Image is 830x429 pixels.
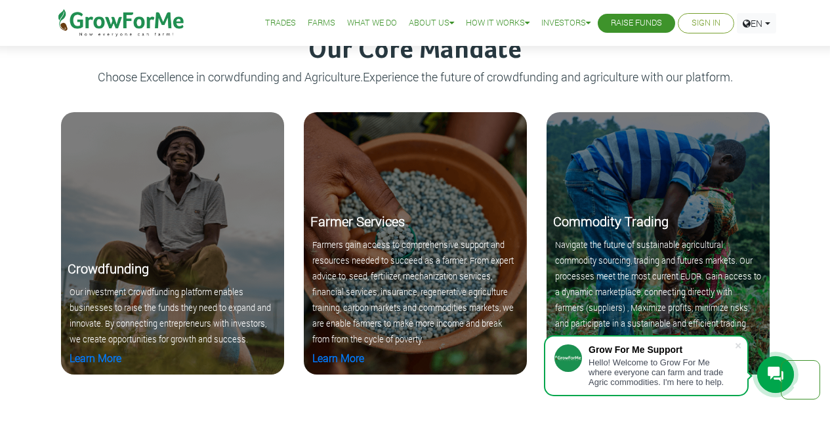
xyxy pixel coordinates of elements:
[589,344,734,355] div: Grow For Me Support
[308,16,335,30] a: Farms
[347,16,397,30] a: What We Do
[312,239,514,344] small: Farmers gain access to comprehensive support and resources needed to succeed as a farmer. From ex...
[589,357,734,387] div: Hello! Welcome to Grow For Me where everyone can farm and trade Agric commodities. I'm here to help.
[692,16,720,30] a: Sign In
[70,351,121,365] a: Learn More
[555,239,761,344] small: Navigate the future of sustainable agricultural commodity sourcing, trading and futures markets. ...
[553,213,669,230] b: Commodity Trading
[265,16,296,30] a: Trades
[409,16,454,30] a: About Us
[541,16,591,30] a: Investors
[312,351,364,365] a: Learn More
[611,16,662,30] a: Raise Funds
[68,260,149,277] b: Crowdfunding
[53,35,778,66] h3: Our Core Mandate
[737,13,776,33] a: EN
[70,287,271,344] small: Our investment Crowdfunding platform enables businesses to raise the funds they need to expand an...
[466,16,529,30] a: How it Works
[53,68,778,86] p: Choose Excellence in corwdfunding and Agriculture.Experience the future of crowdfunding and agric...
[310,213,405,230] b: Farmer Services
